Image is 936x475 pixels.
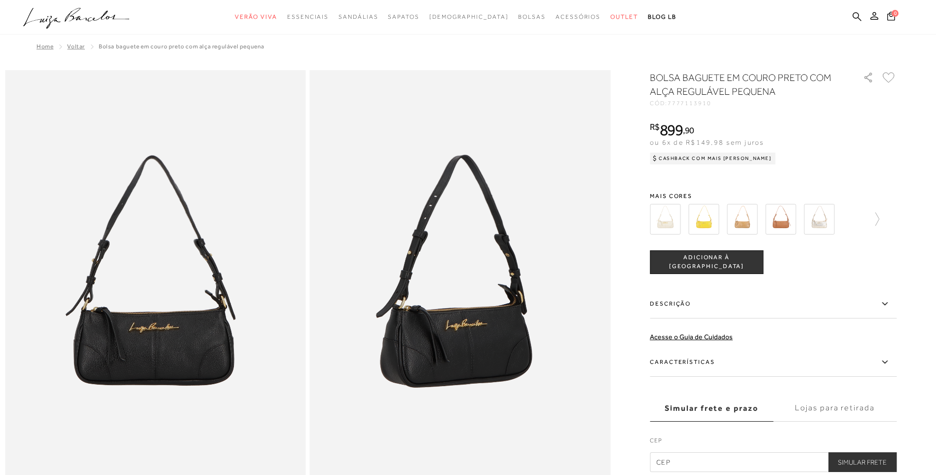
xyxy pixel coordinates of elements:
[828,452,897,472] button: Simular Frete
[648,8,676,26] a: BLOG LB
[650,122,660,131] i: R$
[556,13,600,20] span: Acessórios
[650,204,680,235] img: BOLSA BAGUETE EM COURO OFF WHITE COM ALÇA REGULÁVEL PEQUENA
[388,13,419,20] span: Sapatos
[650,71,835,98] h1: BOLSA BAGUETE EM COURO PRETO COM ALÇA REGULÁVEL PEQUENA
[650,348,897,377] label: Características
[388,8,419,26] a: categoryNavScreenReaderText
[765,204,796,235] img: BOLSA BAGUETE EM COURO CARAMELO COM ALÇA REGULÁVEL PEQUENA
[650,290,897,318] label: Descrição
[668,100,711,107] span: 7777113910
[235,8,277,26] a: categoryNavScreenReaderText
[518,8,546,26] a: categoryNavScreenReaderText
[67,43,85,50] a: Voltar
[99,43,264,50] span: BOLSA BAGUETE EM COURO PRETO COM ALÇA REGULÁVEL PEQUENA
[610,8,638,26] a: categoryNavScreenReaderText
[429,8,509,26] a: noSubCategoriesText
[518,13,546,20] span: Bolsas
[773,395,897,422] label: Lojas para retirada
[650,436,897,450] label: CEP
[338,8,378,26] a: categoryNavScreenReaderText
[338,13,378,20] span: Sandálias
[650,250,763,274] button: ADICIONAR À [GEOGRAPHIC_DATA]
[287,13,329,20] span: Essenciais
[884,11,898,24] button: 0
[650,138,764,146] span: ou 6x de R$149,98 sem juros
[650,395,773,422] label: Simular frete e prazo
[235,13,277,20] span: Verão Viva
[610,13,638,20] span: Outlet
[650,452,897,472] input: CEP
[683,126,694,135] i: ,
[688,204,719,235] img: BOLSA BAGUETE EM COURO AMARELO HONEY COM ALÇA REGULÁVEL PEQUENA
[429,13,509,20] span: [DEMOGRAPHIC_DATA]
[650,100,847,106] div: CÓD:
[650,153,776,164] div: Cashback com Mais [PERSON_NAME]
[556,8,600,26] a: categoryNavScreenReaderText
[650,333,733,341] a: Acesse o Guia de Cuidados
[287,8,329,26] a: categoryNavScreenReaderText
[650,193,897,199] span: Mais cores
[660,121,683,139] span: 899
[650,253,763,271] span: ADICIONAR À [GEOGRAPHIC_DATA]
[892,10,899,17] span: 0
[804,204,834,235] img: BOLSA BAGUETE EM COURO DOURADO COM ALÇA REGULÁVEL PEQUENA
[685,125,694,135] span: 90
[727,204,757,235] img: BOLSA BAGUETE EM COURO BEGE ARGILA COM ALÇA REGULÁVEL PEQUENA
[37,43,53,50] a: Home
[648,13,676,20] span: BLOG LB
